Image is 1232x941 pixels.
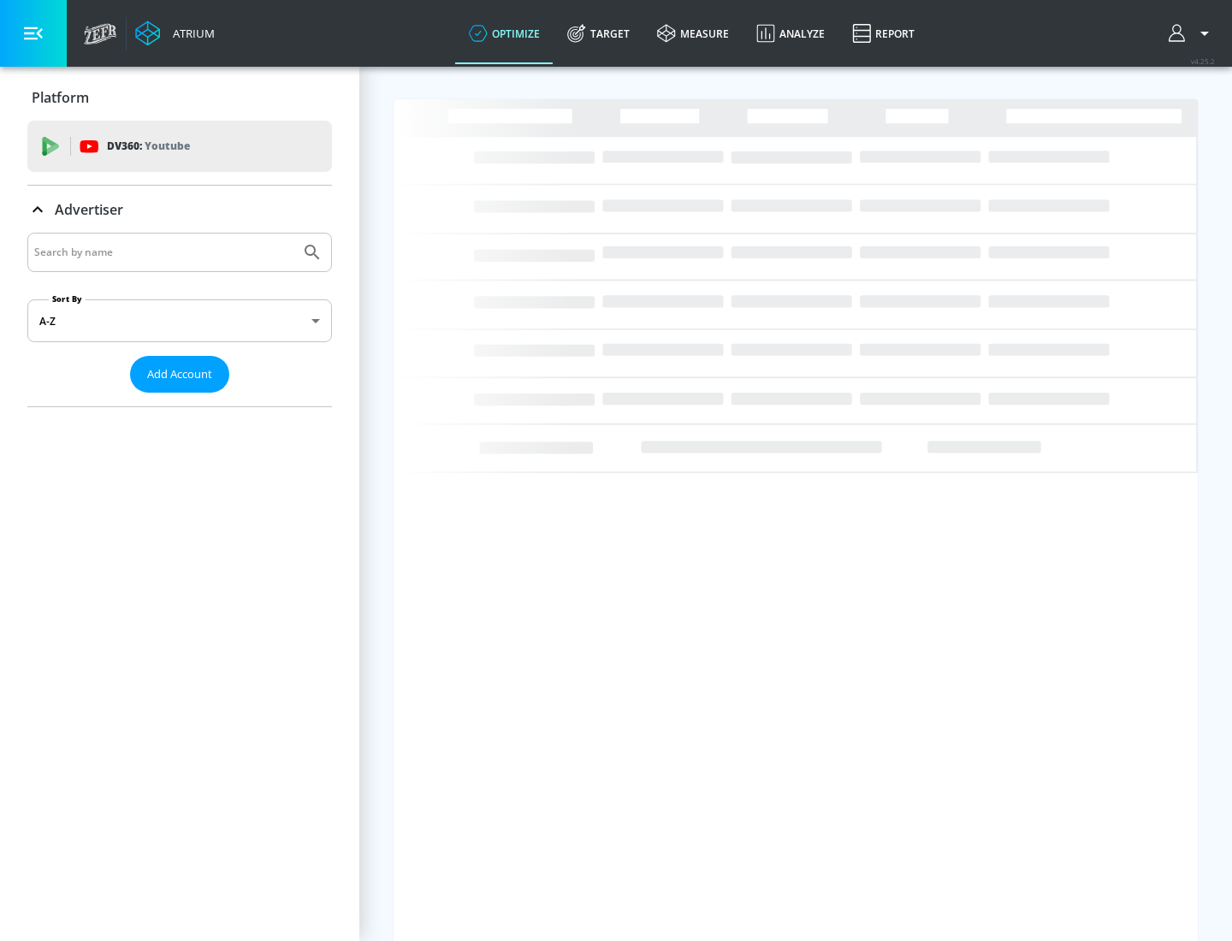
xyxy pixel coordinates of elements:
[27,299,332,342] div: A-Z
[27,186,332,234] div: Advertiser
[1191,56,1215,66] span: v 4.25.2
[34,241,293,263] input: Search by name
[107,137,190,156] p: DV360:
[27,74,332,121] div: Platform
[32,88,89,107] p: Platform
[145,137,190,155] p: Youtube
[27,121,332,172] div: DV360: Youtube
[55,200,123,219] p: Advertiser
[49,293,86,305] label: Sort By
[130,356,229,393] button: Add Account
[166,26,215,41] div: Atrium
[147,364,212,384] span: Add Account
[643,3,743,64] a: measure
[135,21,215,46] a: Atrium
[554,3,643,64] a: Target
[27,233,332,406] div: Advertiser
[455,3,554,64] a: optimize
[838,3,928,64] a: Report
[27,393,332,406] nav: list of Advertiser
[743,3,838,64] a: Analyze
